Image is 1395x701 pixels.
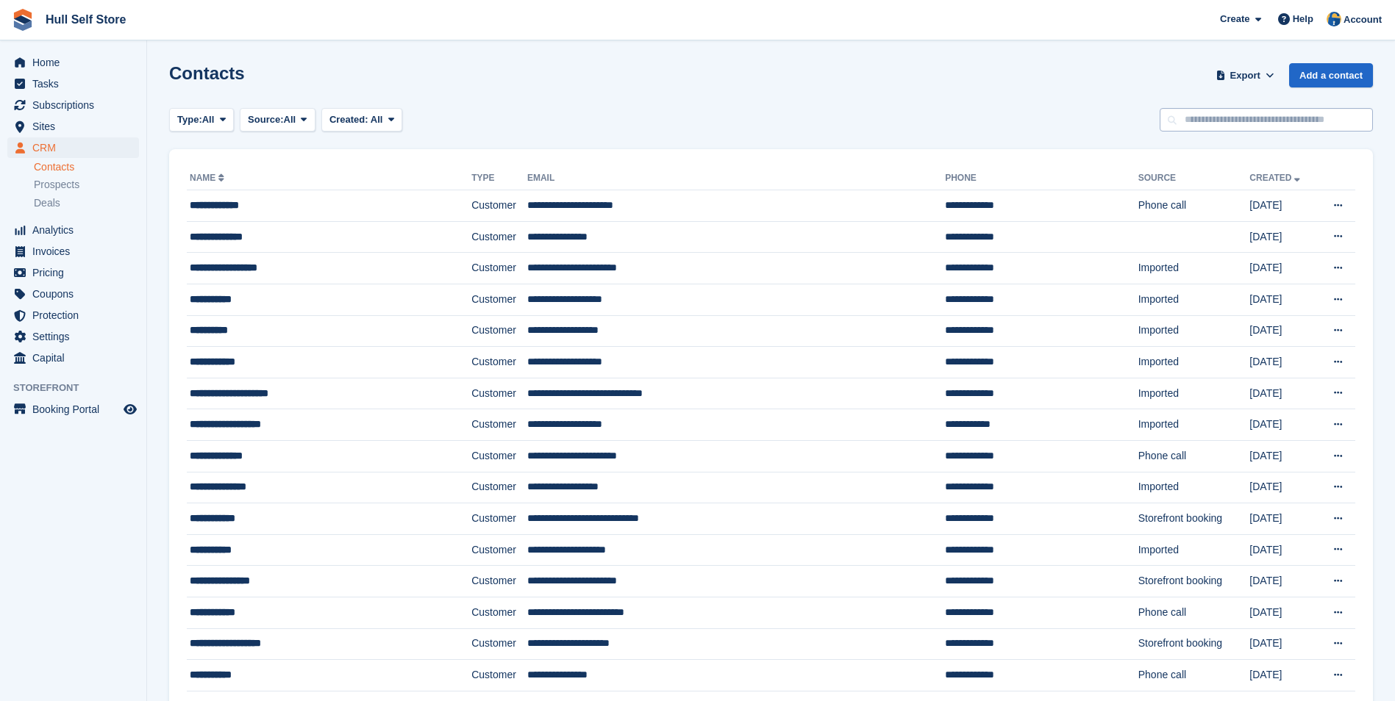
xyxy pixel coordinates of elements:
[471,221,527,253] td: Customer
[177,112,202,127] span: Type:
[7,305,139,326] a: menu
[1249,284,1316,315] td: [DATE]
[471,566,527,597] td: Customer
[34,196,60,210] span: Deals
[1249,378,1316,409] td: [DATE]
[202,112,215,127] span: All
[1138,190,1250,222] td: Phone call
[169,108,234,132] button: Type: All
[1344,12,1382,27] span: Account
[1289,63,1373,87] a: Add a contact
[190,173,227,183] a: Name
[32,399,121,420] span: Booking Portal
[13,381,146,395] span: Storefront
[7,137,139,158] a: menu
[1138,566,1250,597] td: Storefront booking
[32,326,121,347] span: Settings
[1249,566,1316,597] td: [DATE]
[1249,534,1316,566] td: [DATE]
[1249,440,1316,472] td: [DATE]
[471,440,527,472] td: Customer
[1138,660,1250,691] td: Phone call
[1249,315,1316,347] td: [DATE]
[1249,253,1316,284] td: [DATE]
[1249,628,1316,660] td: [DATE]
[32,73,121,94] span: Tasks
[248,112,283,127] span: Source:
[7,73,139,94] a: menu
[7,326,139,347] a: menu
[1249,660,1316,691] td: [DATE]
[1138,440,1250,472] td: Phone call
[7,241,139,262] a: menu
[1220,12,1249,26] span: Create
[471,378,527,409] td: Customer
[1249,503,1316,535] td: [DATE]
[32,116,121,137] span: Sites
[1249,190,1316,222] td: [DATE]
[12,9,34,31] img: stora-icon-8386f47178a22dfd0bd8f6a31ec36ba5ce8667c1dd55bd0f319d3a0aa187defe.svg
[1138,534,1250,566] td: Imported
[34,160,139,174] a: Contacts
[471,409,527,441] td: Customer
[527,167,945,190] th: Email
[7,399,139,420] a: menu
[32,220,121,240] span: Analytics
[1138,597,1250,628] td: Phone call
[1138,315,1250,347] td: Imported
[1138,378,1250,409] td: Imported
[7,348,139,368] a: menu
[1249,597,1316,628] td: [DATE]
[471,190,527,222] td: Customer
[7,52,139,73] a: menu
[1249,409,1316,441] td: [DATE]
[32,348,121,368] span: Capital
[471,503,527,535] td: Customer
[329,114,368,125] span: Created:
[32,241,121,262] span: Invoices
[7,116,139,137] a: menu
[7,95,139,115] a: menu
[1213,63,1277,87] button: Export
[32,95,121,115] span: Subscriptions
[1249,472,1316,503] td: [DATE]
[7,284,139,304] a: menu
[34,177,139,193] a: Prospects
[1249,173,1303,183] a: Created
[945,167,1138,190] th: Phone
[1138,167,1250,190] th: Source
[471,660,527,691] td: Customer
[7,262,139,283] a: menu
[471,472,527,503] td: Customer
[1249,221,1316,253] td: [DATE]
[32,262,121,283] span: Pricing
[32,52,121,73] span: Home
[7,220,139,240] a: menu
[32,137,121,158] span: CRM
[471,315,527,347] td: Customer
[471,347,527,378] td: Customer
[1249,347,1316,378] td: [DATE]
[32,284,121,304] span: Coupons
[121,400,139,418] a: Preview store
[1138,409,1250,441] td: Imported
[471,628,527,660] td: Customer
[240,108,315,132] button: Source: All
[1138,253,1250,284] td: Imported
[34,178,79,192] span: Prospects
[1230,68,1260,83] span: Export
[471,253,527,284] td: Customer
[1138,628,1250,660] td: Storefront booking
[1138,284,1250,315] td: Imported
[371,114,383,125] span: All
[471,534,527,566] td: Customer
[169,63,245,83] h1: Contacts
[284,112,296,127] span: All
[1138,503,1250,535] td: Storefront booking
[1138,472,1250,503] td: Imported
[1138,347,1250,378] td: Imported
[321,108,402,132] button: Created: All
[471,597,527,628] td: Customer
[34,195,139,211] a: Deals
[40,7,132,32] a: Hull Self Store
